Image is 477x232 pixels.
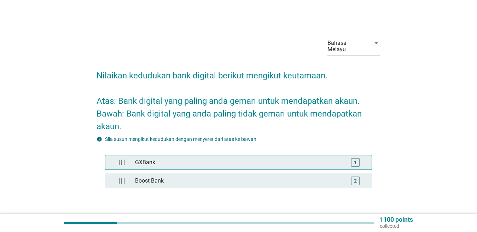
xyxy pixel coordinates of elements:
[132,155,345,169] div: GXBank
[118,178,125,184] img: drag_handle.d409663.png
[97,136,102,142] i: info
[354,159,357,166] div: 1
[118,159,125,166] img: drag_handle.d409663.png
[97,62,380,133] h2: Nilaikan kedudukan bank digital berikut mengikut keutamaan. Atas: Bank digital yang paling anda g...
[372,39,380,47] i: arrow_drop_down
[105,136,256,142] label: Sila susun mengikut kedudukan dengan menyeret dari atas ke bawah
[380,216,413,223] p: 1100 points
[380,223,413,229] p: collected
[327,40,366,53] div: Bahasa Melayu
[132,174,345,188] div: Boost Bank
[354,177,357,185] div: 2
